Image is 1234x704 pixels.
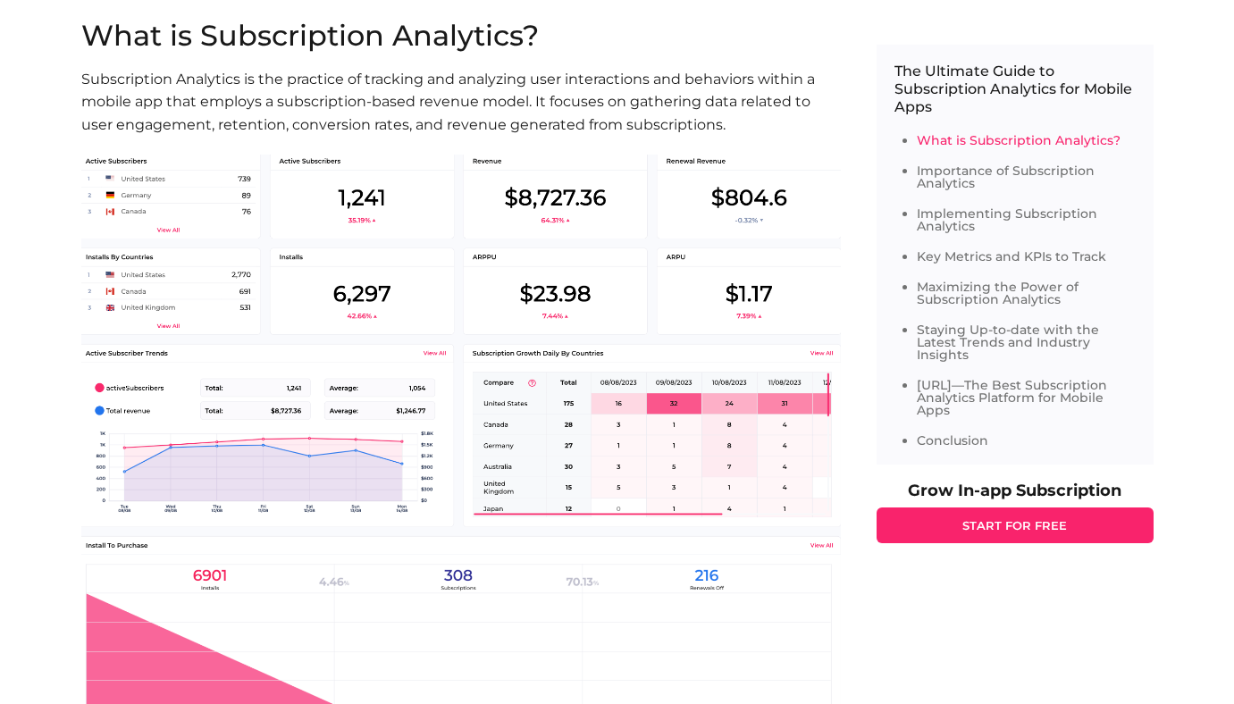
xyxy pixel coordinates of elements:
a: Importance of Subscription Analytics [917,163,1095,191]
p: Subscription Analytics is the practice of tracking and analyzing user interactions and behaviors ... [81,68,841,137]
a: START FOR FREE [877,507,1154,543]
a: Conclusion [917,432,988,448]
h2: What is Subscription Analytics? [81,21,841,50]
a: Maximizing the Power of Subscription Analytics [917,279,1079,307]
p: The Ultimate Guide to Subscription Analytics for Mobile Apps [894,63,1136,116]
a: Key Metrics and KPIs to Track [917,248,1106,264]
a: Staying Up-to-date with the Latest Trends and Industry Insights [917,322,1099,363]
a: Implementing Subscription Analytics [917,205,1097,234]
p: Grow In-app Subscription [877,482,1154,499]
a: [URL]—The Best Subscription Analytics Platform for Mobile Apps [917,377,1107,418]
a: What is Subscription Analytics? [917,132,1121,148]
